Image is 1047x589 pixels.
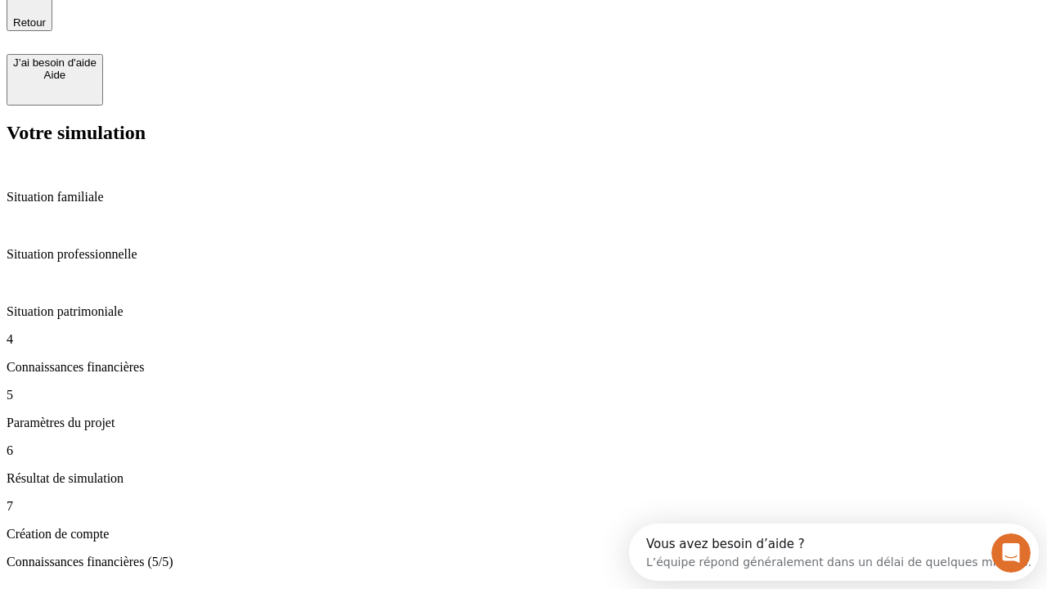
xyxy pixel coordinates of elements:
p: 6 [7,443,1040,458]
p: 4 [7,332,1040,347]
p: Résultat de simulation [7,471,1040,486]
p: Connaissances financières [7,360,1040,375]
div: L’équipe répond généralement dans un délai de quelques minutes. [17,27,402,44]
p: Situation patrimoniale [7,304,1040,319]
p: Création de compte [7,527,1040,542]
p: Situation professionnelle [7,247,1040,262]
p: 7 [7,499,1040,514]
p: 5 [7,388,1040,402]
div: Ouvrir le Messenger Intercom [7,7,451,52]
iframe: Intercom live chat discovery launcher [629,524,1039,581]
h2: Votre simulation [7,122,1040,144]
p: Paramètres du projet [7,416,1040,430]
div: Aide [13,69,97,81]
button: J’ai besoin d'aideAide [7,54,103,106]
div: Vous avez besoin d’aide ? [17,14,402,27]
p: Situation familiale [7,190,1040,205]
iframe: Intercom live chat [991,533,1031,573]
p: Connaissances financières (5/5) [7,555,1040,569]
div: J’ai besoin d'aide [13,56,97,69]
span: Retour [13,16,46,29]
